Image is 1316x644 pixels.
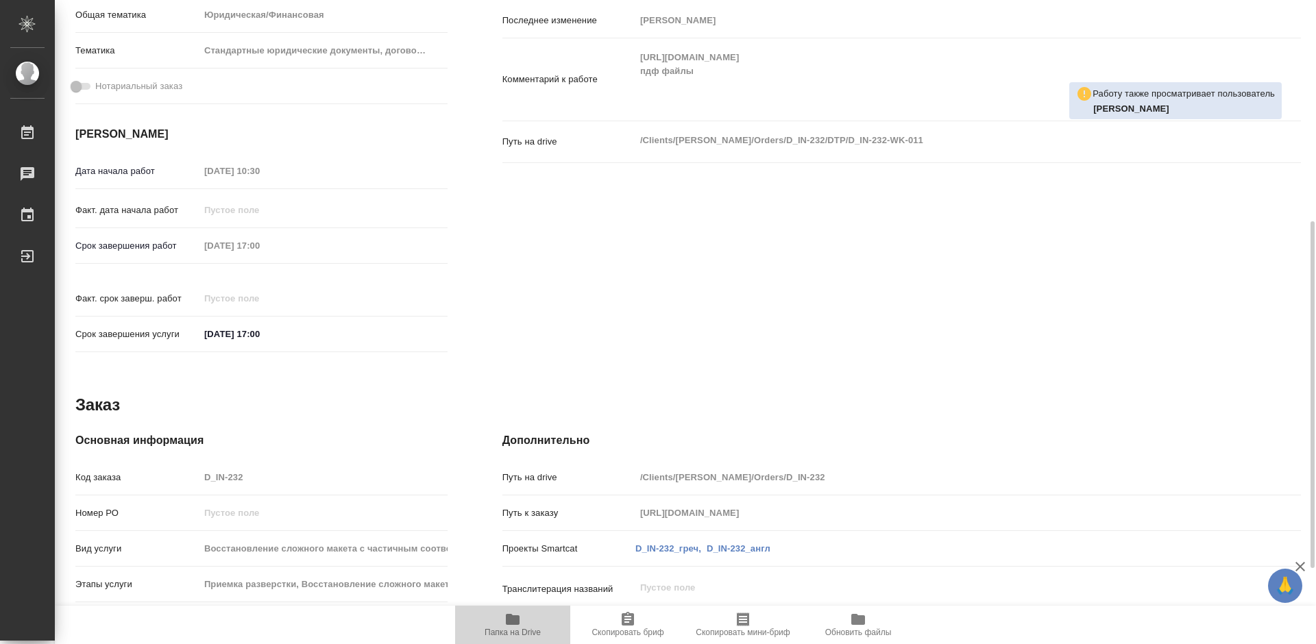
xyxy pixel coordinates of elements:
[75,44,199,58] p: Тематика
[485,628,541,637] span: Папка на Drive
[592,628,663,637] span: Скопировать бриф
[75,203,199,217] p: Факт. дата начала работ
[199,200,319,220] input: Пустое поле
[199,324,319,344] input: ✎ Введи что-нибудь
[455,606,570,644] button: Папка на Drive
[75,327,199,341] p: Срок завершения услуги
[199,288,319,308] input: Пустое поле
[75,542,199,556] p: Вид услуги
[1274,571,1297,600] span: 🙏
[635,467,1234,487] input: Пустое поле
[696,628,790,637] span: Скопировать мини-бриф
[75,292,199,306] p: Факт. срок заверш. работ
[685,606,801,644] button: Скопировать мини-бриф
[199,538,448,558] input: Пустое поле
[570,606,685,644] button: Скопировать бриф
[635,10,1234,30] input: Пустое поле
[75,394,120,416] h2: Заказ
[502,542,635,556] p: Проекты Smartcat
[199,503,448,523] input: Пустое поле
[75,239,199,253] p: Срок завершения работ
[75,164,199,178] p: Дата начала работ
[199,236,319,256] input: Пустое поле
[75,432,448,449] h4: Основная информация
[1268,569,1302,603] button: 🙏
[801,606,916,644] button: Обновить файлы
[75,8,199,22] p: Общая тематика
[75,506,199,520] p: Номер РО
[502,582,635,596] p: Транслитерация названий
[707,543,770,554] a: D_IN-232_англ
[635,503,1234,523] input: Пустое поле
[199,161,319,181] input: Пустое поле
[75,126,448,143] h4: [PERSON_NAME]
[635,129,1234,152] textarea: /Clients/[PERSON_NAME]/Orders/D_IN-232/DTP/D_IN-232-WK-011
[635,543,701,554] a: D_IN-232_греч,
[825,628,892,637] span: Обновить файлы
[635,46,1234,110] textarea: [URL][DOMAIN_NAME] пдф файлы
[502,135,635,149] p: Путь на drive
[199,467,448,487] input: Пустое поле
[502,432,1301,449] h4: Дополнительно
[75,471,199,484] p: Код заказа
[502,506,635,520] p: Путь к заказу
[502,471,635,484] p: Путь на drive
[75,578,199,591] p: Этапы услуги
[95,79,182,93] span: Нотариальный заказ
[502,73,635,86] p: Комментарий к работе
[199,3,448,27] div: Юридическая/Финансовая
[199,39,448,62] div: Стандартные юридические документы, договоры, уставы
[199,574,448,594] input: Пустое поле
[502,14,635,27] p: Последнее изменение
